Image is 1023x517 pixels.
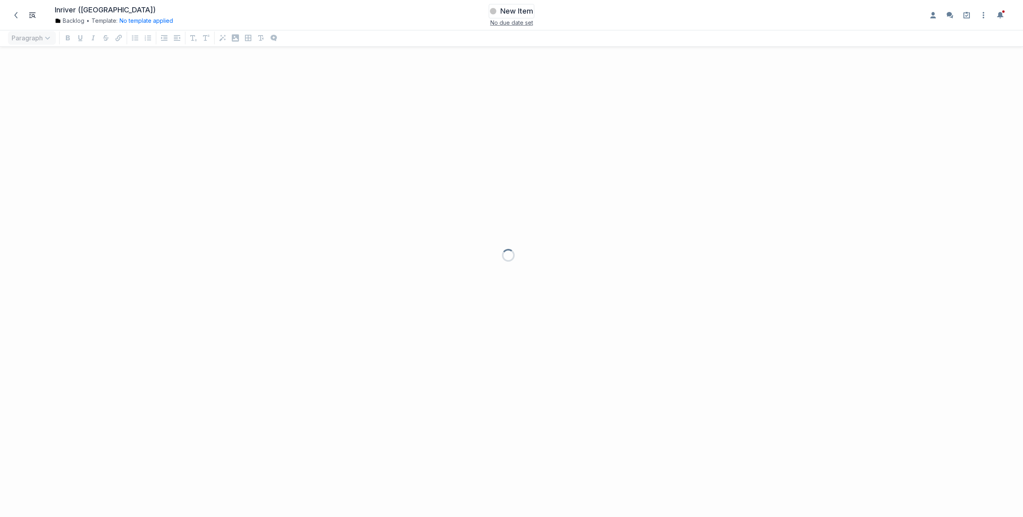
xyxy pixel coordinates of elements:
span: No due date set [490,19,533,26]
button: Enable the assignees sidebar [927,9,939,22]
span: Inriver ([GEOGRAPHIC_DATA]) [55,6,156,15]
button: New Item [489,4,534,18]
h3: New Item [500,6,533,16]
button: Toggle the notification sidebar [994,9,1007,22]
div: No template applied [117,17,173,25]
a: Setup guide [960,9,973,22]
button: No due date set [490,18,533,27]
a: Back [9,8,23,22]
div: Paragraph [6,30,58,46]
a: Backlog [55,17,84,25]
button: No template applied [119,17,173,25]
h1: Inriver (Ntara) [55,6,156,15]
span: • [86,17,90,25]
button: Enable the commenting sidebar [943,9,956,22]
div: New ItemNo due date set [384,4,639,26]
button: Toggle Item List [26,9,39,22]
div: Template: [55,17,338,25]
